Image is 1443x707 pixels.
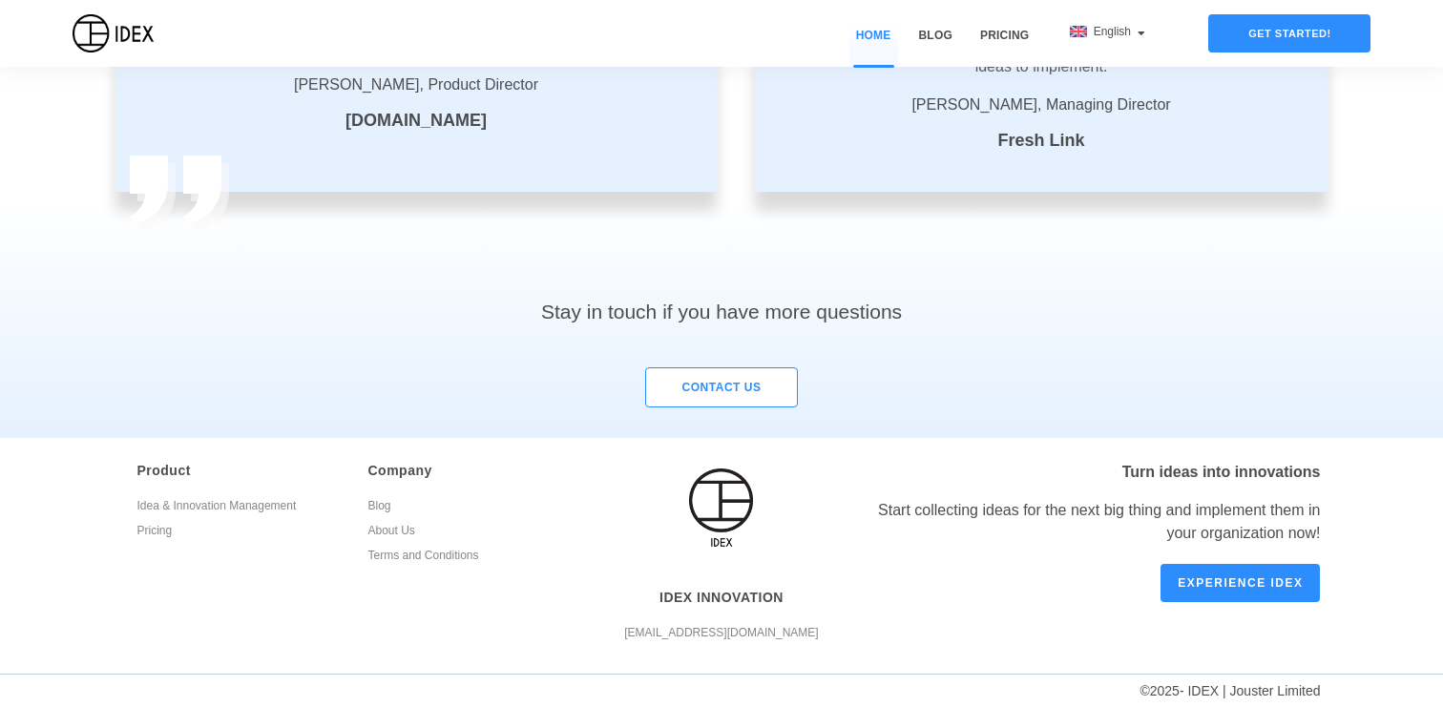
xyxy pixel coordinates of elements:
p: Turn ideas into innovations [858,461,1320,484]
div: Get started! [1208,14,1370,52]
h3: Stay in touch if you have more questions [541,201,902,326]
span: [PERSON_NAME], Managing Director [774,94,1308,116]
p: IDEX INNOVATION [613,588,829,608]
div: English [1070,23,1145,40]
img: ... [130,156,229,232]
button: contact us [645,367,798,407]
a: About Us [367,521,570,546]
label: [DOMAIN_NAME] [345,108,487,134]
p: Company [367,461,570,481]
span: English [1094,25,1135,38]
a: Home [849,27,898,67]
a: Experience IDEX [1161,564,1320,602]
a: Blog [367,496,570,521]
div: Start collecting ideas for the next big thing and implement them in your organization now! [858,499,1320,545]
span: [PERSON_NAME], Product Director [135,73,698,96]
img: IDEX Logo [73,14,154,52]
a: Blog [912,27,959,67]
p: [EMAIL_ADDRESS][DOMAIN_NAME] [613,623,829,643]
img: flag [1070,26,1087,37]
a: Idea & Innovation Management [136,496,339,521]
label: Fresh Link [998,128,1085,154]
p: Product [136,461,339,481]
a: Pricing [136,521,339,546]
a: Pricing [973,27,1035,67]
a: Terms and Conditions [367,546,570,571]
